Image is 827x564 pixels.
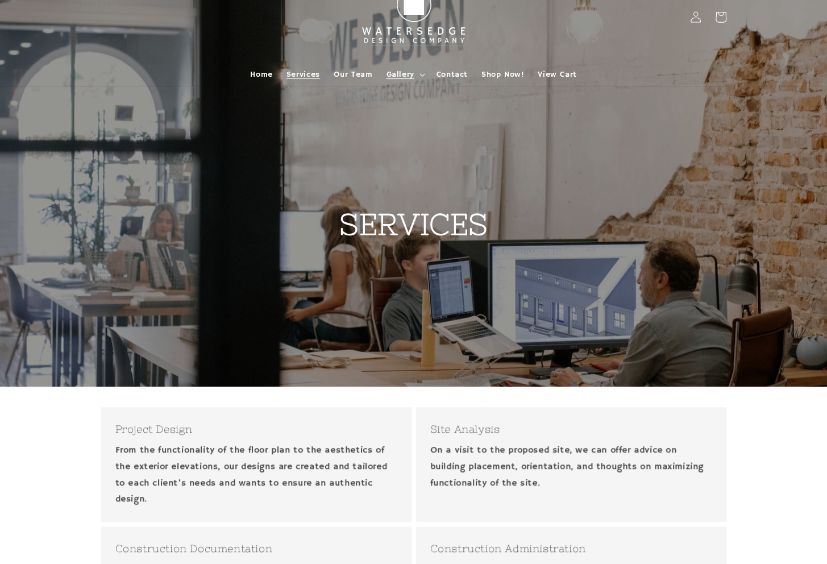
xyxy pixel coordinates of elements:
span: View Cart [538,69,576,80]
h3: Site Analysis [430,421,712,437]
p: From the functionality of the floor plan to the aesthetics of the exterior elevations, our design... [115,442,397,508]
h3: Construction Administration [430,541,712,556]
span: Contact [437,69,468,80]
a: View Cart [531,63,583,86]
summary: Gallery [379,63,429,86]
a: Our Team [327,63,380,86]
h3: Project Design [115,421,397,437]
p: On a visit to the proposed site, we can offer advice on building placement, orientation, and thou... [430,442,712,491]
a: Home [243,63,279,86]
span: Our Team [334,69,373,80]
span: Gallery [386,69,414,80]
a: Shop Now! [475,63,531,86]
span: Shop Now! [481,69,524,80]
h3: Construction Documentation [115,541,397,556]
a: Contact [430,63,475,86]
strong: SERVICES [339,208,488,241]
a: Services [280,63,327,86]
span: Services [286,69,320,80]
span: Home [250,69,272,80]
